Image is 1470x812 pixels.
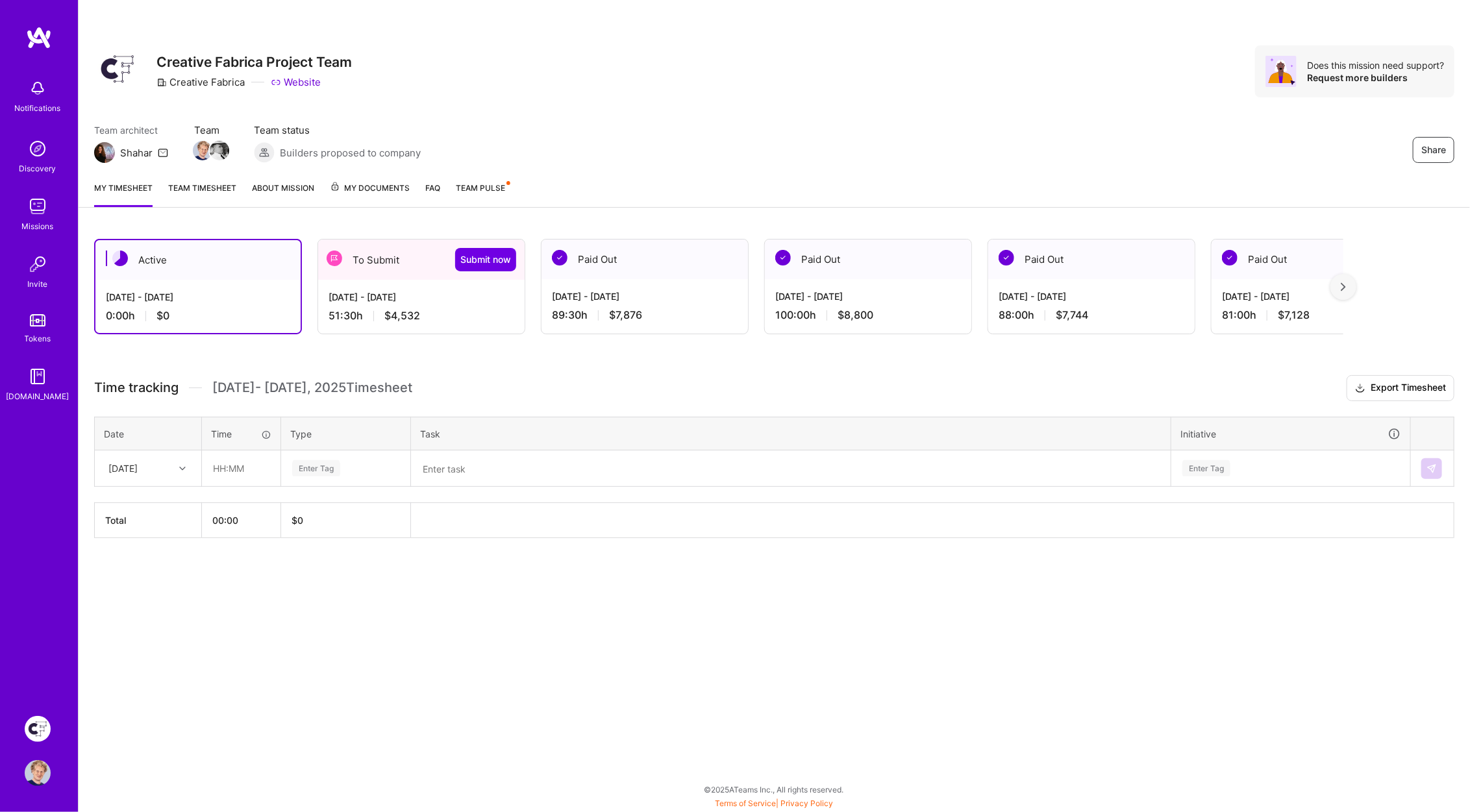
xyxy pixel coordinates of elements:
[95,417,202,450] th: Date
[25,332,51,345] div: Tokens
[1347,375,1454,401] button: Export Timesheet
[455,248,516,271] button: Submit now
[1341,282,1346,291] img: right
[252,181,314,207] a: About Mission
[212,380,412,396] span: [DATE] - [DATE] , 2025 Timesheet
[1426,463,1437,474] img: Submit
[94,45,141,92] img: Company Logo
[25,363,51,389] img: guide book
[552,250,567,265] img: Paid Out
[425,181,440,207] a: FAQ
[21,760,54,786] a: User Avatar
[775,308,961,322] div: 100:00 h
[254,123,421,137] span: Team status
[552,289,738,303] div: [DATE] - [DATE]
[21,716,54,742] a: Creative Fabrica Project Team
[106,309,290,323] div: 0:00 h
[999,289,1184,303] div: [DATE] - [DATE]
[999,250,1014,265] img: Paid Out
[1413,137,1454,163] button: Share
[1182,458,1230,478] div: Enter Tag
[95,240,301,280] div: Active
[156,54,352,70] h3: Creative Fabrica Project Team
[281,417,411,450] th: Type
[330,181,410,207] a: My Documents
[202,503,281,538] th: 00:00
[25,75,51,101] img: bell
[384,309,420,323] span: $4,532
[460,253,511,266] span: Submit now
[158,147,168,158] i: icon Mail
[1222,308,1408,322] div: 81:00 h
[156,77,167,88] i: icon CompanyGray
[156,75,245,89] div: Creative Fabrica
[25,136,51,162] img: discovery
[94,181,153,207] a: My timesheet
[6,389,69,403] div: [DOMAIN_NAME]
[203,451,280,486] input: HH:MM
[25,251,51,277] img: Invite
[988,240,1195,279] div: Paid Out
[1265,56,1297,87] img: Avatar
[765,240,971,279] div: Paid Out
[456,181,509,207] a: Team Pulse
[330,181,410,195] span: My Documents
[1307,59,1444,71] div: Does this mission need support?
[1278,308,1310,322] span: $7,128
[106,290,290,304] div: [DATE] - [DATE]
[327,251,342,266] img: To Submit
[94,123,168,137] span: Team architect
[292,458,340,478] div: Enter Tag
[609,308,642,322] span: $7,876
[775,250,791,265] img: Paid Out
[1180,426,1401,441] div: Initiative
[292,515,303,526] span: $ 0
[25,760,51,786] img: User Avatar
[94,142,115,163] img: Team Architect
[194,123,228,137] span: Team
[329,290,514,304] div: [DATE] - [DATE]
[780,798,833,808] a: Privacy Policy
[715,798,833,808] span: |
[120,146,153,160] div: Shahar
[112,251,128,266] img: Active
[94,380,179,396] span: Time tracking
[25,716,51,742] img: Creative Fabrica Project Team
[1056,308,1088,322] span: $7,744
[1421,143,1446,156] span: Share
[542,240,748,279] div: Paid Out
[1212,240,1418,279] div: Paid Out
[28,277,48,291] div: Invite
[30,314,45,326] img: tokens
[999,308,1184,322] div: 88:00 h
[78,773,1470,806] div: © 2025 ATeams Inc., All rights reserved.
[318,240,525,280] div: To Submit
[211,140,228,162] a: Team Member Avatar
[552,308,738,322] div: 89:30 h
[108,461,138,475] div: [DATE]
[456,183,505,193] span: Team Pulse
[168,181,236,207] a: Team timesheet
[1222,289,1408,303] div: [DATE] - [DATE]
[1222,250,1238,265] img: Paid Out
[254,142,275,163] img: Builders proposed to company
[329,309,514,323] div: 51:30 h
[25,193,51,219] img: teamwork
[280,146,421,160] span: Builders proposed to company
[715,798,776,808] a: Terms of Service
[1355,382,1365,395] i: icon Download
[411,417,1171,450] th: Task
[95,503,202,538] th: Total
[211,427,271,441] div: Time
[22,219,54,233] div: Missions
[19,162,56,175] div: Discovery
[194,140,211,162] a: Team Member Avatar
[193,141,212,160] img: Team Member Avatar
[271,75,321,89] a: Website
[775,289,961,303] div: [DATE] - [DATE]
[838,308,873,322] span: $8,800
[156,309,169,323] span: $0
[26,26,52,49] img: logo
[1307,71,1444,84] div: Request more builders
[15,101,61,115] div: Notifications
